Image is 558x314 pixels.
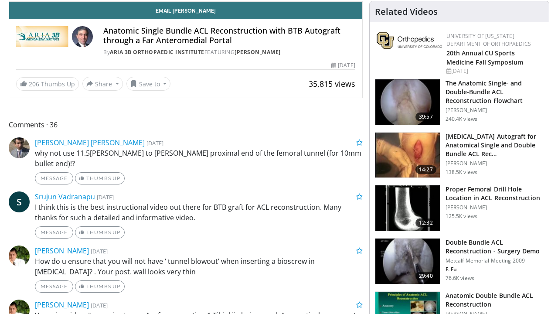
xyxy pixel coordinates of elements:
button: Share [82,77,123,91]
span: 29:40 [415,272,436,280]
img: 355603a8-37da-49b6-856f-e00d7e9307d3.png.150x105_q85_autocrop_double_scale_upscale_version-0.2.png [377,32,442,49]
img: Avatar [9,246,30,266]
p: Metcalf Memorial Meeting 2009 [446,257,544,264]
p: [PERSON_NAME] [446,160,544,167]
small: [DATE] [97,193,114,201]
a: [PERSON_NAME] [35,246,89,256]
img: Fu_0_3.png.150x105_q85_crop-smart_upscale.jpg [375,79,440,125]
p: [PERSON_NAME] [446,204,544,211]
a: [PERSON_NAME] [PERSON_NAME] [35,138,145,147]
span: 206 [29,80,39,88]
a: 29:40 Double Bundle ACL Reconstruction - Surgery Demo Metcalf Memorial Meeting 2009 F. Fu 76.6K v... [375,238,544,284]
a: Email [PERSON_NAME] [9,2,362,19]
img: Aria 3B Orthopaedic Institute [16,26,68,47]
a: Thumbs Up [75,172,124,184]
span: 14:27 [415,165,436,174]
h4: Anatomic Single Bundle ACL Reconstruction with BTB Autograft through a Far Anteromedial Portal [103,26,355,45]
img: Title_01_100001165_3.jpg.150x105_q85_crop-smart_upscale.jpg [375,185,440,231]
p: 125.5K views [446,213,477,220]
a: 20th Annual CU Sports Medicine Fall Symposium [446,49,523,66]
a: Srujun Vadranapu [35,192,95,201]
a: 39:57 The Anatomic Single- and Double-Bundle ACL Reconstruction Flowchart [PERSON_NAME] 240.4K views [375,79,544,125]
div: [DATE] [331,61,355,69]
p: I think this is the best instructional video out there for BTB graft for ACL reconstruction. Many... [35,202,363,223]
img: Avatar [9,137,30,158]
a: [PERSON_NAME] [35,300,89,310]
span: Comments 36 [9,119,363,130]
p: 138.5K views [446,169,477,176]
span: 39:57 [415,113,436,121]
a: S [9,191,30,212]
a: Message [35,280,73,293]
h3: The Anatomic Single- and Double-Bundle ACL Reconstruction Flowchart [446,79,544,105]
a: Thumbs Up [75,280,124,293]
a: 12:32 Proper Femoral Drill Hole Location in ACL Reconstruction [PERSON_NAME] 125.5K views [375,185,544,231]
small: [DATE] [91,247,108,255]
a: Aria 3B Orthopaedic Institute [110,48,204,56]
a: University of [US_STATE] Department of Orthopaedics [446,32,531,48]
h3: Proper Femoral Drill Hole Location in ACL Reconstruction [446,185,544,202]
h3: [MEDICAL_DATA] Autograft for Anatomical Single and Double Bundle ACL Rec… [446,132,544,158]
p: why not use 11.5[PERSON_NAME] to [PERSON_NAME] proximal end of the femoral tunnel (for 10mm bulle... [35,148,363,169]
div: By FEATURING [103,48,355,56]
video-js: Video Player [9,1,362,2]
img: Avatar [72,26,93,47]
a: [PERSON_NAME] [235,48,281,56]
h3: Double Bundle ACL Reconstruction - Surgery Demo [446,238,544,256]
img: 281064_0003_1.png.150x105_q85_crop-smart_upscale.jpg [375,133,440,178]
a: Thumbs Up [75,226,124,239]
div: [DATE] [446,67,542,75]
p: 76.6K views [446,275,474,282]
small: [DATE] [91,301,108,309]
button: Save to [126,77,171,91]
span: 12:32 [415,218,436,227]
a: 206 Thumbs Up [16,77,79,91]
img: ffu_3.png.150x105_q85_crop-smart_upscale.jpg [375,239,440,284]
p: 240.4K views [446,116,477,123]
p: How do u ensure that you will not have ‘ tunnel blowout’ when inserting a bioscrew in [MEDICAL_DA... [35,256,363,277]
span: 35,815 views [309,78,355,89]
a: 14:27 [MEDICAL_DATA] Autograft for Anatomical Single and Double Bundle ACL Rec… [PERSON_NAME] 138... [375,132,544,178]
p: [PERSON_NAME] [446,107,544,114]
a: Message [35,226,73,239]
p: F. Fu [446,266,544,273]
a: Message [35,172,73,184]
small: [DATE] [146,139,163,147]
h3: Anatomic Double Bundle ACL Reconstruction [446,291,544,309]
h4: Related Videos [375,7,438,17]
